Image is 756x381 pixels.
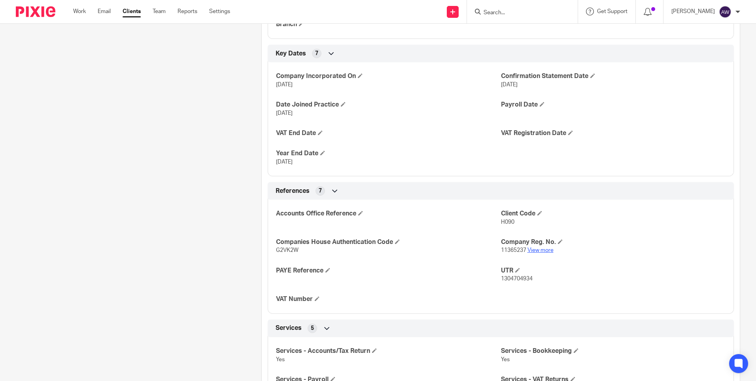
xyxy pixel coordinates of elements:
[276,110,293,116] span: [DATE]
[501,267,726,275] h4: UTR
[501,276,533,282] span: 1304704934
[178,8,197,15] a: Reports
[276,238,501,246] h4: Companies House Authentication Code
[276,149,501,158] h4: Year End Date
[276,324,302,332] span: Services
[276,187,310,195] span: References
[153,8,166,15] a: Team
[276,20,501,29] h4: Branch
[501,210,726,218] h4: Client Code
[276,50,306,58] span: Key Dates
[501,101,726,109] h4: Payroll Date
[597,9,627,14] span: Get Support
[671,8,715,15] p: [PERSON_NAME]
[276,248,299,253] span: G2VK2W
[276,347,501,355] h4: Services - Accounts/Tax Return
[276,295,501,303] h4: VAT Number
[123,8,141,15] a: Clients
[276,72,501,80] h4: Company Incorporated On
[315,50,318,57] span: 7
[527,248,554,253] a: View more
[276,357,285,362] span: Yes
[16,6,55,17] img: Pixie
[501,357,510,362] span: Yes
[209,8,230,15] a: Settings
[276,82,293,88] span: [DATE]
[483,10,554,17] input: Search
[319,187,322,195] span: 7
[501,347,726,355] h4: Services - Bookkeeping
[719,6,731,18] img: svg%3E
[276,210,501,218] h4: Accounts Office Reference
[98,8,111,15] a: Email
[501,238,726,246] h4: Company Reg. No.
[276,267,501,275] h4: PAYE Reference
[501,248,526,253] span: 11365237
[276,159,293,165] span: [DATE]
[501,82,518,88] span: [DATE]
[501,129,726,137] h4: VAT Registration Date
[73,8,86,15] a: Work
[501,219,514,225] span: H090
[501,72,726,80] h4: Confirmation Statement Date
[276,129,501,137] h4: VAT End Date
[311,324,314,332] span: 5
[276,101,501,109] h4: Date Joined Practice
